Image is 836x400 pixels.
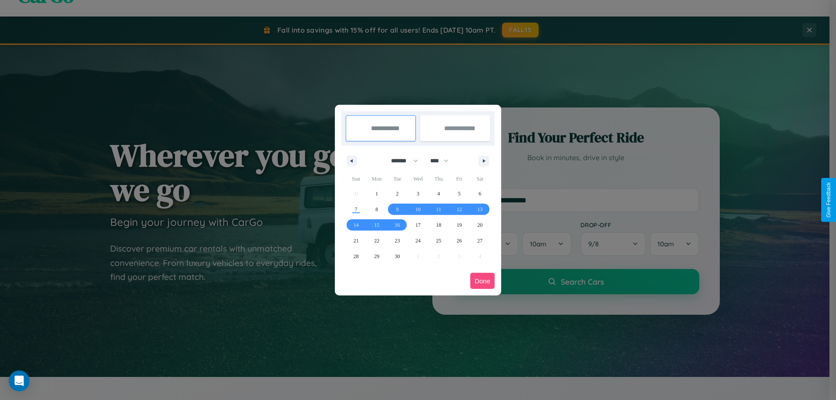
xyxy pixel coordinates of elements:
[408,202,428,217] button: 10
[417,186,419,202] span: 3
[408,217,428,233] button: 17
[354,233,359,249] span: 21
[387,233,408,249] button: 23
[375,202,378,217] span: 8
[355,202,357,217] span: 7
[374,217,379,233] span: 15
[457,217,462,233] span: 19
[470,217,490,233] button: 20
[366,249,387,264] button: 29
[479,186,481,202] span: 6
[415,202,421,217] span: 10
[436,233,441,249] span: 25
[470,172,490,186] span: Sat
[9,370,30,391] div: Open Intercom Messenger
[477,217,482,233] span: 20
[408,186,428,202] button: 3
[387,186,408,202] button: 2
[408,233,428,249] button: 24
[449,186,469,202] button: 5
[346,217,366,233] button: 14
[415,233,421,249] span: 24
[354,217,359,233] span: 14
[346,233,366,249] button: 21
[458,186,461,202] span: 5
[395,233,400,249] span: 23
[428,186,449,202] button: 4
[470,202,490,217] button: 13
[457,233,462,249] span: 26
[387,172,408,186] span: Tue
[449,202,469,217] button: 12
[395,249,400,264] span: 30
[436,202,442,217] span: 11
[366,202,387,217] button: 8
[366,172,387,186] span: Mon
[428,217,449,233] button: 18
[449,217,469,233] button: 19
[436,217,441,233] span: 18
[374,249,379,264] span: 29
[449,233,469,249] button: 26
[387,217,408,233] button: 16
[346,249,366,264] button: 28
[477,202,482,217] span: 13
[366,217,387,233] button: 15
[477,233,482,249] span: 27
[396,202,399,217] span: 9
[387,202,408,217] button: 9
[437,186,440,202] span: 4
[415,217,421,233] span: 17
[375,186,378,202] span: 1
[449,172,469,186] span: Fri
[408,172,428,186] span: Wed
[826,182,832,218] div: Give Feedback
[366,186,387,202] button: 1
[366,233,387,249] button: 22
[395,217,400,233] span: 16
[428,233,449,249] button: 25
[374,233,379,249] span: 22
[396,186,399,202] span: 2
[354,249,359,264] span: 28
[346,172,366,186] span: Sun
[470,273,495,289] button: Done
[428,172,449,186] span: Thu
[428,202,449,217] button: 11
[346,202,366,217] button: 7
[387,249,408,264] button: 30
[470,233,490,249] button: 27
[457,202,462,217] span: 12
[470,186,490,202] button: 6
